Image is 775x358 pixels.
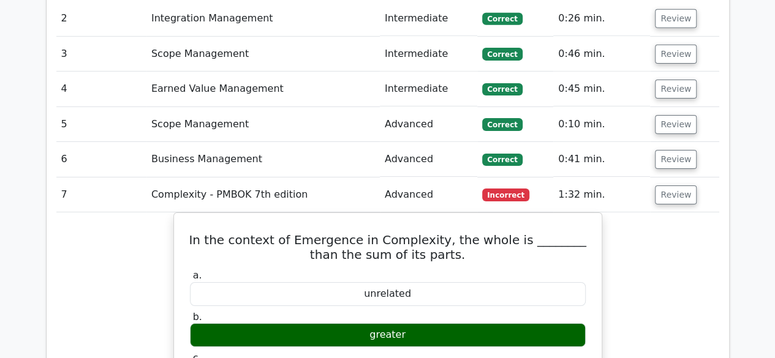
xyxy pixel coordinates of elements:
button: Review [655,185,697,204]
td: Business Management [146,142,380,177]
td: 0:26 min. [553,1,650,36]
button: Review [655,9,697,28]
span: a. [193,269,202,281]
button: Review [655,150,697,169]
td: Earned Value Management [146,72,380,106]
div: greater [190,323,586,347]
td: Scope Management [146,107,380,142]
td: Complexity - PMBOK 7th edition [146,177,380,212]
span: Correct [482,118,522,130]
span: Correct [482,13,522,25]
td: Intermediate [380,37,477,72]
td: 7 [56,177,146,212]
td: 1:32 min. [553,177,650,212]
td: 5 [56,107,146,142]
td: 0:41 min. [553,142,650,177]
td: 0:10 min. [553,107,650,142]
td: Integration Management [146,1,380,36]
td: 0:46 min. [553,37,650,72]
span: Correct [482,48,522,60]
button: Review [655,45,697,64]
span: Correct [482,83,522,95]
td: 4 [56,72,146,106]
td: Intermediate [380,72,477,106]
td: 3 [56,37,146,72]
button: Review [655,80,697,99]
td: 6 [56,142,146,177]
td: Advanced [380,177,477,212]
td: 0:45 min. [553,72,650,106]
span: Incorrect [482,188,529,201]
td: Advanced [380,107,477,142]
h5: In the context of Emergence in Complexity, the whole is ________ than the sum of its parts. [189,233,587,262]
button: Review [655,115,697,134]
span: b. [193,311,202,323]
td: Advanced [380,142,477,177]
td: 2 [56,1,146,36]
div: unrelated [190,282,586,306]
span: Correct [482,154,522,166]
td: Scope Management [146,37,380,72]
td: Intermediate [380,1,477,36]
